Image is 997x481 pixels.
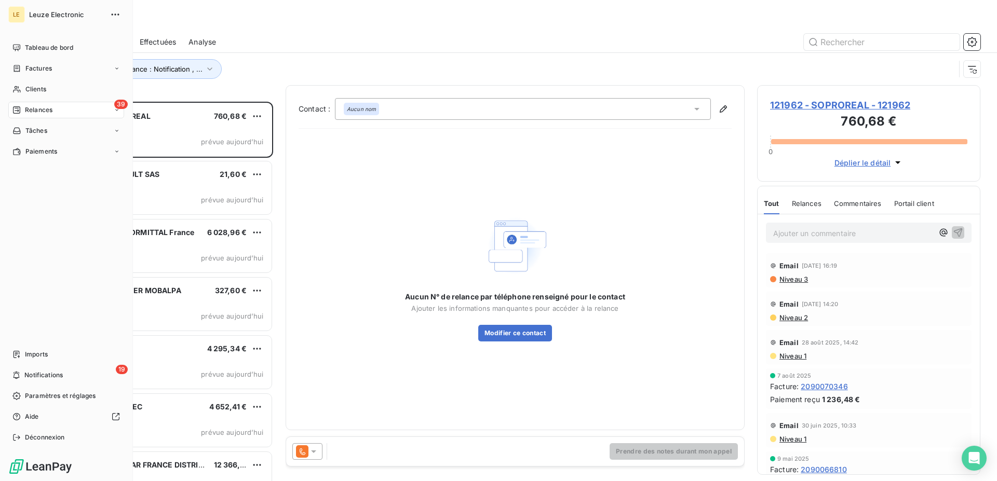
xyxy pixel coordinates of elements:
[73,228,194,237] span: 119665 - ARCELORMITTAL France
[24,370,63,380] span: Notifications
[215,286,247,295] span: 327,60 €
[201,196,263,204] span: prévue aujourd’hui
[25,64,52,73] span: Factures
[478,325,552,341] button: Modifier ce contact
[831,157,907,169] button: Déplier le détail
[962,446,987,471] div: Open Intercom Messenger
[347,105,376,113] em: Aucun nom
[29,10,104,19] span: Leuze Electronic
[299,104,335,114] label: Contact :
[779,300,799,308] span: Email
[778,275,808,283] span: Niveau 3
[116,365,128,374] span: 19
[777,373,812,379] span: 7 août 2025
[770,98,967,112] span: 121962 - SOPROREAL - 121962
[209,402,247,411] span: 4 652,41 €
[74,59,222,79] button: Niveau de relance : Notification , ...
[770,381,799,392] span: Facture :
[25,85,46,94] span: Clients
[220,170,247,178] span: 21,60 €
[802,263,838,269] span: [DATE] 16:19
[801,464,847,475] span: 2090066810
[802,339,859,346] span: 28 août 2025, 14:42
[769,147,773,156] span: 0
[25,126,47,135] span: Tâches
[201,312,263,320] span: prévue aujourd’hui
[25,147,57,156] span: Paiements
[25,43,73,52] span: Tableau de bord
[25,412,39,421] span: Aide
[770,464,799,475] span: Facture :
[779,338,799,347] span: Email
[201,138,263,146] span: prévue aujourd’hui
[802,301,839,307] span: [DATE] 14:20
[25,350,48,359] span: Imports
[834,157,891,168] span: Déplier le détail
[89,65,203,73] span: Niveau de relance : Notification , ...
[214,112,247,120] span: 760,68 €
[411,304,618,312] span: Ajouter les informations manquantes pour accéder à la relance
[792,199,821,208] span: Relances
[114,100,128,109] span: 39
[214,460,254,469] span: 12 366,17 €
[201,254,263,262] span: prévue aujourd’hui
[778,435,806,443] span: Niveau 1
[610,443,738,460] button: Prendre des notes durant mon appel
[822,394,860,405] span: 1 236,48 €
[25,105,52,115] span: Relances
[8,408,124,425] a: Aide
[778,313,808,322] span: Niveau 2
[201,428,263,436] span: prévue aujourd’hui
[405,292,625,302] span: Aucun N° de relance par téléphone renseigné pour le contact
[801,381,848,392] span: 2090070346
[770,112,967,133] h3: 760,68 €
[834,199,882,208] span: Commentaires
[779,421,799,430] span: Email
[482,213,548,280] img: Empty state
[25,391,96,401] span: Paramètres et réglages
[201,370,263,378] span: prévue aujourd’hui
[764,199,779,208] span: Tout
[770,394,820,405] span: Paiement reçu
[207,344,247,353] span: 4 295,34 €
[73,460,235,469] span: 128691 - SONEPAR FRANCE DISTRIBUTION Pl
[8,458,73,475] img: Logo LeanPay
[779,262,799,270] span: Email
[50,102,273,481] div: grid
[778,352,806,360] span: Niveau 1
[802,422,857,429] span: 30 juin 2025, 10:33
[8,6,25,23] div: LE
[894,199,934,208] span: Portail client
[140,37,177,47] span: Effectuées
[188,37,216,47] span: Analyse
[777,456,810,462] span: 9 mai 2025
[804,34,960,50] input: Rechercher
[25,433,65,442] span: Déconnexion
[207,228,247,237] span: 6 028,96 €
